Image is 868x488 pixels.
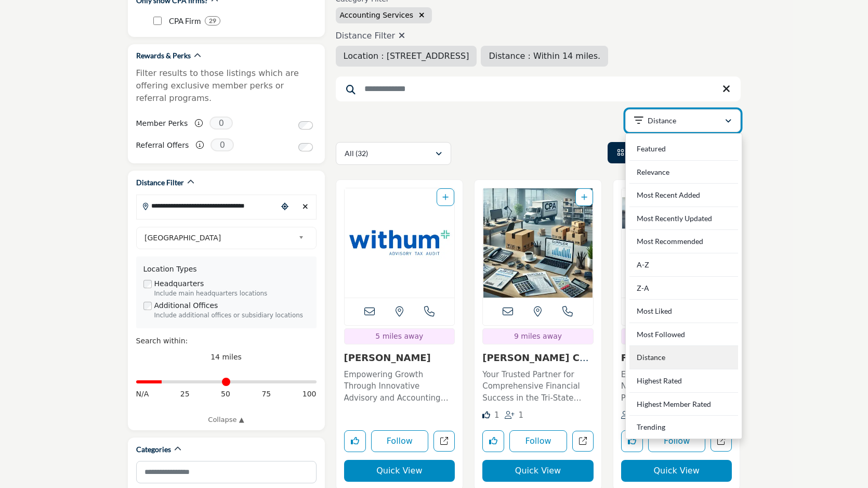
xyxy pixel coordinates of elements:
[621,460,732,482] button: Quick View
[483,188,593,298] img: Kinney Company LLC (formerly Jampol Kinney)
[608,142,676,163] li: Card View
[277,196,293,218] div: Choose your current location
[154,289,309,299] div: Include main headquarters locations
[298,143,313,151] input: Switch to Referral Offers
[622,188,732,298] a: Open Listing in new tab
[629,277,738,300] div: Z-A
[482,460,594,482] button: Quick View
[629,253,738,277] div: A-Z
[209,17,216,24] b: 29
[153,17,162,25] input: CPA Firm checkbox
[336,142,451,165] button: All (32)
[509,430,567,452] button: Follow
[621,409,640,421] div: Followers
[137,196,277,216] input: Search Location
[298,121,313,130] input: Switch to Member Perks
[345,148,368,159] p: All (32)
[629,369,738,393] div: Highest Rated
[482,352,588,375] a: [PERSON_NAME] Company LLC (...
[621,352,727,375] a: Frazer, [DEMOGRAPHIC_DATA],...
[345,188,455,298] a: Open Listing in new tab
[433,431,455,452] a: Open withum in new tab
[648,115,676,126] p: Distance
[482,352,594,364] h3: Kinney Company LLC (formerly Jampol Kinney)
[617,148,667,157] a: View Card
[144,232,294,244] span: [GEOGRAPHIC_DATA]
[629,184,738,207] div: Most Recent Added
[136,336,317,346] div: Search within:
[211,138,234,151] span: 0
[482,369,594,404] p: Your Trusted Partner for Comprehensive Financial Success in the Tri-State Area With over three de...
[344,430,366,452] button: Like listing
[629,300,738,323] div: Most Liked
[629,230,738,253] div: Most Recommended
[622,188,732,298] img: Frazer, Evangelista, Sahni & Company, LLC
[621,430,643,452] button: Like listing
[136,415,317,425] a: Collapse ▲
[505,409,524,421] div: Followers
[483,188,593,298] a: Open Listing in new tab
[298,196,313,218] div: Clear search location
[136,50,191,61] h2: Rewards & Perks
[136,67,317,105] p: Filter results to those listings which are offering exclusive member perks or referral programs.
[482,411,490,419] i: Like
[629,207,738,230] div: Most Recently Updated
[629,346,738,369] div: Distance
[344,460,455,482] button: Quick View
[344,51,469,61] span: Location : [STREET_ADDRESS]
[581,193,587,201] a: Add To List
[629,161,738,184] div: Relevance
[303,389,317,400] span: 100
[136,177,184,188] h2: Distance Filter
[442,193,449,201] a: Add To List
[621,366,732,404] a: Expert Financial Solutions: Navigating Success with Precision and Integrity The firm is a disting...
[261,389,271,400] span: 75
[336,31,609,41] h4: Distance Filter
[336,76,741,101] input: Search Keyword
[482,430,504,452] button: Like listing
[625,109,741,132] button: Distance
[514,332,562,340] span: 9 miles away
[221,389,230,400] span: 50
[136,114,188,133] label: Member Perks
[205,16,220,25] div: 29 Results For CPA Firm
[345,188,455,298] img: Withum
[494,410,499,420] span: 1
[629,137,738,161] div: Featured
[154,278,204,289] label: Headquarters
[344,352,455,364] h3: Withum
[629,393,738,416] div: Highest Member Rated
[344,352,431,363] a: [PERSON_NAME]
[344,369,455,404] p: Empowering Growth Through Innovative Advisory and Accounting Solutions This forward-thinking, tec...
[371,430,429,452] button: Follow
[169,15,201,27] p: CPA Firm: CPA Firm
[340,11,414,19] span: Accounting Services
[136,444,171,455] h2: Categories
[375,332,423,340] span: 5 miles away
[621,352,732,364] h3: Frazer, Evangelista, Sahni & Company, LLC
[629,416,738,435] div: Trending
[154,300,218,311] label: Additional Offices
[143,264,309,275] div: Location Types
[648,430,706,452] button: Follow
[711,431,732,452] a: Open frazer-evangelista-sahni-company-llc in new tab
[136,389,149,400] span: N/A
[572,431,594,452] a: Open kinney-company-llc-formerly-jampol-kinney in new tab
[136,461,317,483] input: Search Category
[519,410,524,420] span: 1
[489,51,600,61] span: Distance : Within 14 miles.
[629,323,738,346] div: Most Followed
[180,389,190,400] span: 25
[482,366,594,404] a: Your Trusted Partner for Comprehensive Financial Success in the Tri-State Area With over three de...
[211,353,242,361] span: 14 miles
[209,117,233,130] span: 0
[621,369,732,404] p: Expert Financial Solutions: Navigating Success with Precision and Integrity The firm is a disting...
[136,136,189,155] label: Referral Offers
[344,366,455,404] a: Empowering Growth Through Innovative Advisory and Accounting Solutions This forward-thinking, tec...
[154,311,309,320] div: Include additional offices or subsidiary locations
